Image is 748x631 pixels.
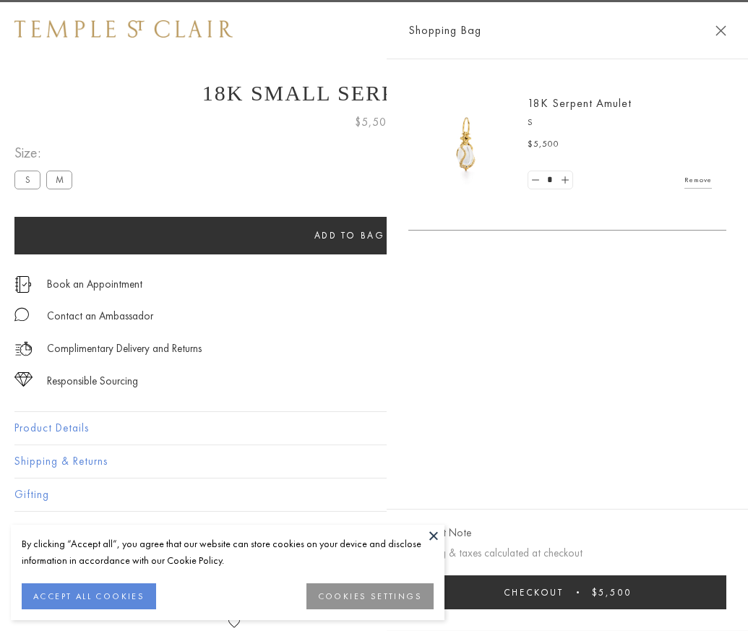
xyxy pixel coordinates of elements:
[408,575,726,609] button: Checkout $5,500
[14,276,32,293] img: icon_appointment.svg
[423,101,510,188] img: P51836-E11SERPPV
[408,544,726,562] p: Shipping & taxes calculated at checkout
[408,524,471,542] button: Add Gift Note
[14,340,33,358] img: icon_delivery.svg
[314,229,385,241] span: Add to bag
[528,171,543,189] a: Set quantity to 0
[22,536,434,569] div: By clicking “Accept all”, you agree that our website can store cookies on your device and disclos...
[557,171,572,189] a: Set quantity to 2
[14,478,734,511] button: Gifting
[47,340,202,358] p: Complimentary Delivery and Returns
[528,116,712,130] p: S
[408,21,481,40] span: Shopping Bag
[14,372,33,387] img: icon_sourcing.svg
[47,372,138,390] div: Responsible Sourcing
[47,276,142,292] a: Book an Appointment
[528,137,559,152] span: $5,500
[592,586,632,598] span: $5,500
[504,586,564,598] span: Checkout
[715,25,726,36] button: Close Shopping Bag
[684,172,712,188] a: Remove
[14,171,40,189] label: S
[14,217,684,254] button: Add to bag
[14,20,233,38] img: Temple St. Clair
[14,412,734,445] button: Product Details
[14,307,29,322] img: MessageIcon-01_2.svg
[47,307,153,325] div: Contact an Ambassador
[46,171,72,189] label: M
[355,113,394,132] span: $5,500
[14,81,734,106] h1: 18K Small Serpent Amulet
[306,583,434,609] button: COOKIES SETTINGS
[22,583,156,609] button: ACCEPT ALL COOKIES
[528,95,632,111] a: 18K Serpent Amulet
[14,141,78,165] span: Size:
[14,445,734,478] button: Shipping & Returns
